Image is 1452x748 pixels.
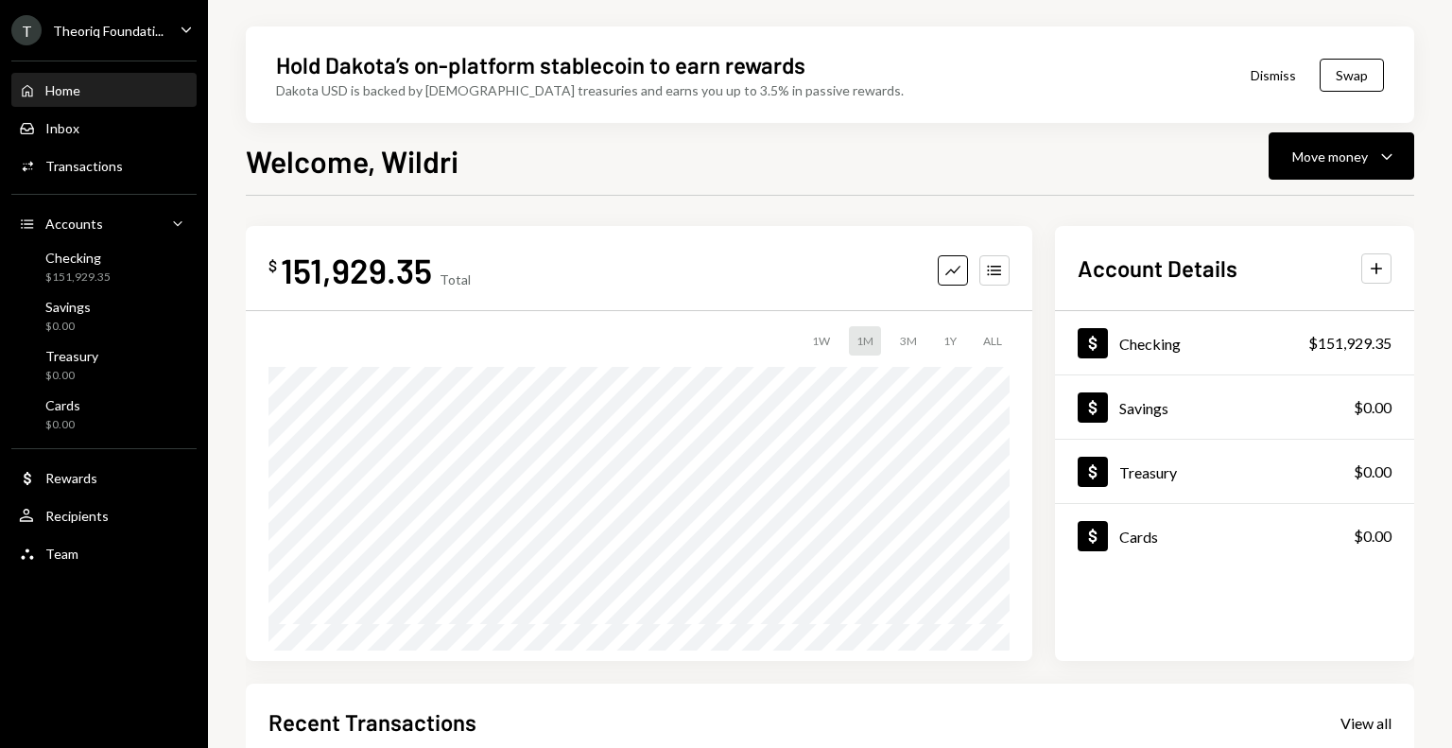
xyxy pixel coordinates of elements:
div: Recipients [45,508,109,524]
div: View all [1340,714,1391,733]
a: Checking$151,929.35 [1055,311,1414,374]
div: ALL [976,326,1010,356]
div: $0.00 [1354,396,1391,419]
div: Hold Dakota’s on-platform stablecoin to earn rewards [276,49,805,80]
button: Swap [1320,59,1384,92]
div: Dakota USD is backed by [DEMOGRAPHIC_DATA] treasuries and earns you up to 3.5% in passive rewards. [276,80,904,100]
div: $0.00 [45,417,80,433]
div: Cards [1119,528,1158,546]
div: Team [45,546,78,562]
a: Inbox [11,111,197,145]
div: Checking [1119,335,1181,353]
div: T [11,15,42,45]
div: 1M [849,326,881,356]
a: View all [1340,712,1391,733]
a: Home [11,73,197,107]
a: Treasury$0.00 [1055,440,1414,503]
div: 1Y [936,326,964,356]
div: Rewards [45,470,97,486]
a: Recipients [11,498,197,532]
div: Transactions [45,158,123,174]
div: Treasury [1119,463,1177,481]
a: Treasury$0.00 [11,342,197,388]
div: Treasury [45,348,98,364]
div: $151,929.35 [1308,332,1391,355]
div: Inbox [45,120,79,136]
div: $0.00 [1354,461,1391,483]
div: $151,929.35 [45,270,111,286]
div: Theoriq Foundati... [53,23,164,39]
button: Move money [1269,132,1414,180]
a: Cards$0.00 [1055,504,1414,567]
a: Team [11,536,197,570]
div: $0.00 [1354,525,1391,548]
button: Dismiss [1227,53,1320,97]
a: Transactions [11,148,197,183]
div: Savings [1119,399,1168,417]
div: $0.00 [45,368,98,384]
a: Accounts [11,206,197,240]
div: Home [45,82,80,98]
div: $ [268,256,277,275]
a: Checking$151,929.35 [11,244,197,289]
h2: Account Details [1078,252,1237,284]
h2: Recent Transactions [268,706,476,738]
div: Checking [45,250,111,266]
div: Cards [45,397,80,413]
a: Cards$0.00 [11,391,197,437]
h1: Welcome, Wildri [246,142,458,180]
a: Rewards [11,461,197,495]
div: 3M [892,326,925,356]
a: Savings$0.00 [1055,375,1414,439]
div: Move money [1292,147,1368,166]
div: Total [440,271,471,287]
div: 151,929.35 [281,249,432,291]
div: $0.00 [45,319,91,335]
a: Savings$0.00 [11,293,197,339]
div: Accounts [45,216,103,232]
div: Savings [45,299,91,315]
div: 1W [804,326,838,356]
